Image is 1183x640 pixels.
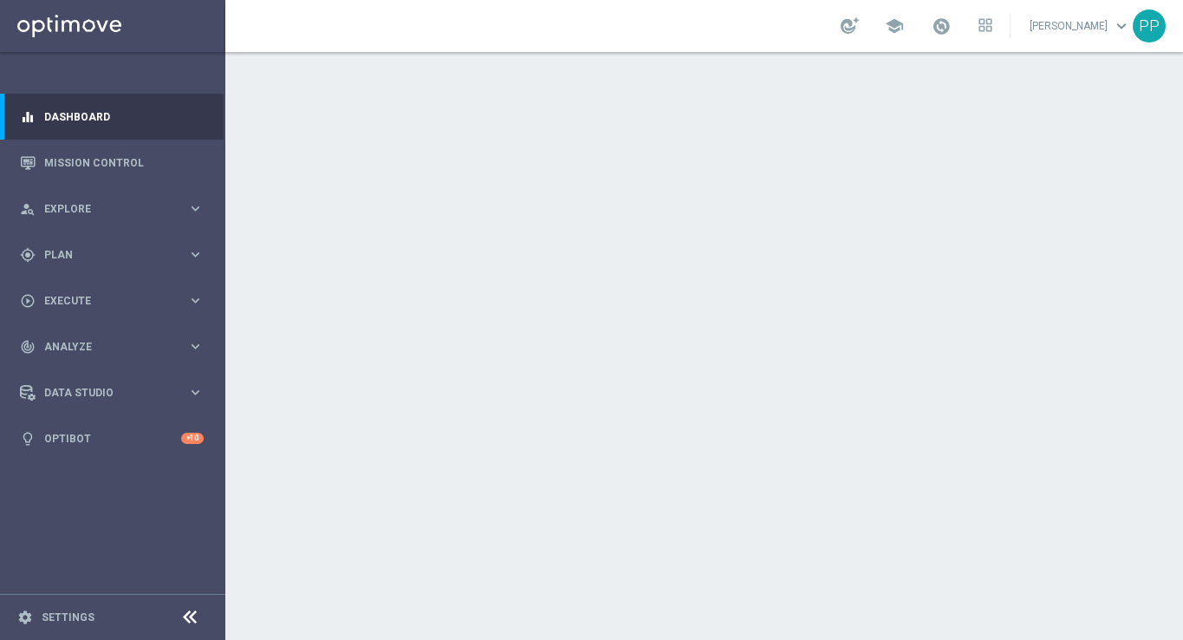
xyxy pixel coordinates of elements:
i: track_changes [20,339,36,355]
i: gps_fixed [20,247,36,263]
i: person_search [20,201,36,217]
a: [PERSON_NAME]keyboard_arrow_down [1028,13,1133,39]
button: person_search Explore keyboard_arrow_right [19,202,205,216]
div: Plan [20,247,187,263]
i: keyboard_arrow_right [187,292,204,309]
div: Optibot [20,415,204,461]
div: Execute [20,293,187,309]
div: PP [1133,10,1166,42]
span: keyboard_arrow_down [1112,16,1131,36]
button: gps_fixed Plan keyboard_arrow_right [19,248,205,262]
i: lightbulb [20,431,36,447]
a: Dashboard [44,94,204,140]
div: Dashboard [20,94,204,140]
a: Settings [42,612,94,623]
button: play_circle_outline Execute keyboard_arrow_right [19,294,205,308]
button: lightbulb Optibot +10 [19,432,205,446]
span: school [885,16,904,36]
span: Explore [44,204,187,214]
div: Explore [20,201,187,217]
div: Analyze [20,339,187,355]
button: track_changes Analyze keyboard_arrow_right [19,340,205,354]
i: equalizer [20,109,36,125]
span: Data Studio [44,388,187,398]
span: Execute [44,296,187,306]
a: Optibot [44,415,181,461]
i: play_circle_outline [20,293,36,309]
button: Mission Control [19,156,205,170]
i: keyboard_arrow_right [187,384,204,401]
i: keyboard_arrow_right [187,338,204,355]
div: Mission Control [20,140,204,186]
span: Analyze [44,342,187,352]
div: Data Studio [20,385,187,401]
button: Data Studio keyboard_arrow_right [19,386,205,400]
a: Mission Control [44,140,204,186]
button: equalizer Dashboard [19,110,205,124]
i: keyboard_arrow_right [187,246,204,263]
i: settings [17,610,33,625]
span: Plan [44,250,187,260]
i: keyboard_arrow_right [187,200,204,217]
div: +10 [181,433,204,444]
